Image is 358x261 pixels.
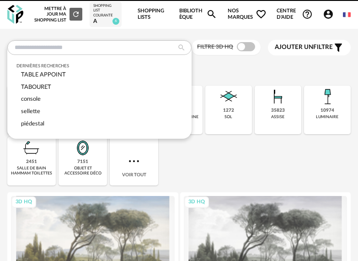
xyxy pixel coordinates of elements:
div: assise [271,114,284,120]
span: Account Circle icon [323,9,338,20]
span: Refresh icon [72,12,80,16]
div: 10974 [321,108,334,114]
div: A [93,18,118,25]
div: sol [224,114,232,120]
img: fr [343,11,351,19]
span: Help Circle Outline icon [302,9,313,20]
span: Heart Outline icon [256,9,267,20]
img: OXP [7,5,23,24]
span: Filter icon [333,42,344,53]
div: Dernières recherches [16,63,182,69]
div: Shopping List courante [93,4,118,18]
img: Luminaire.png [316,86,338,108]
img: Sol.png [218,86,240,108]
span: TABLE APPOINT [21,72,66,77]
span: 6 [112,18,119,25]
div: luminaire [316,114,338,120]
span: piédestal [21,121,44,126]
div: 1272 [223,108,234,114]
div: Voir tout [110,137,158,185]
div: salle de bain hammam toilettes [10,166,53,176]
span: sellette [21,109,40,114]
img: more.7b13dc1.svg [127,154,141,169]
span: Magnify icon [206,9,217,20]
img: Salle%20de%20bain.png [21,137,43,159]
span: Ajouter un [275,44,313,50]
span: console [21,96,41,102]
div: Mettre à jour ma Shopping List [34,6,82,23]
button: Ajouter unfiltre Filter icon [268,40,351,55]
span: TABOURET [21,84,51,90]
img: Assise.png [267,86,289,108]
span: filtre [275,43,333,51]
a: Shopping List courante A 6 [93,4,118,25]
span: Centre d'aideHelp Circle Outline icon [277,8,313,21]
div: objet et accessoire déco [61,166,104,176]
div: 3D HQ [184,196,209,208]
div: 2451 [26,159,37,165]
div: 35823 [271,108,285,114]
span: Filtre 3D HQ [197,44,233,49]
div: 3D HQ [11,196,36,208]
div: 7151 [77,159,88,165]
img: Miroir.png [72,137,94,159]
span: Account Circle icon [323,9,334,20]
